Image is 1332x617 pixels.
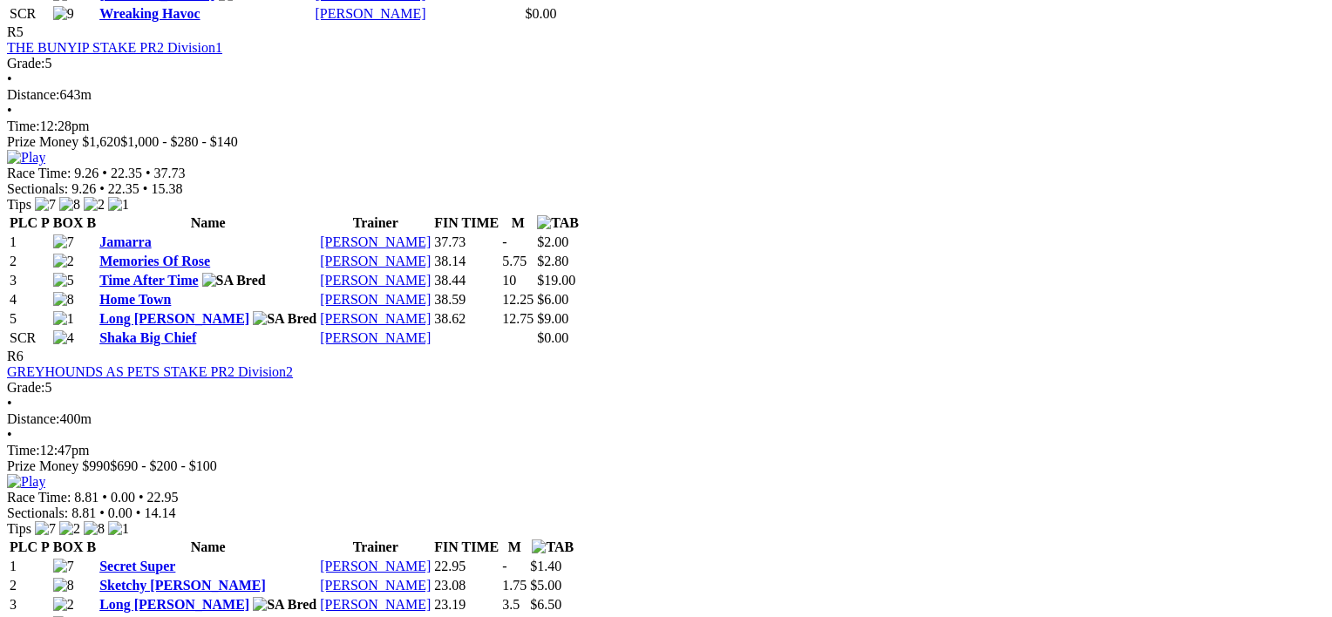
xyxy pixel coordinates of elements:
[9,329,51,347] td: SCR
[320,311,431,326] a: [PERSON_NAME]
[537,234,568,249] span: $2.00
[537,292,568,307] span: $6.00
[320,597,431,612] a: [PERSON_NAME]
[99,6,200,21] a: Wreaking Havoc
[41,215,50,230] span: P
[202,273,266,288] img: SA Bred
[319,539,432,556] th: Trainer
[10,215,37,230] span: PLC
[7,166,71,180] span: Race Time:
[110,458,217,473] span: $690 - $200 - $100
[532,539,574,555] img: TAB
[7,40,222,55] a: THE BUNYIP STAKE PR2 Division1
[433,539,499,556] th: FIN TIME
[53,273,74,288] img: 5
[84,521,105,537] img: 8
[501,539,527,556] th: M
[320,559,431,573] a: [PERSON_NAME]
[139,490,144,505] span: •
[147,490,179,505] span: 22.95
[99,214,317,232] th: Name
[7,181,68,196] span: Sectionals:
[53,234,74,250] img: 7
[99,273,198,288] a: Time After Time
[53,578,74,593] img: 8
[7,490,71,505] span: Race Time:
[59,197,80,213] img: 8
[7,349,24,363] span: R6
[433,596,499,614] td: 23.19
[502,292,533,307] text: 12.25
[316,6,426,21] a: [PERSON_NAME]
[108,197,129,213] img: 1
[537,273,575,288] span: $19.00
[7,103,12,118] span: •
[537,215,579,231] img: TAB
[7,427,12,442] span: •
[108,181,139,196] span: 22.35
[7,443,1312,458] div: 12:47pm
[7,150,45,166] img: Play
[501,214,534,232] th: M
[7,458,1312,474] div: Prize Money $990
[7,396,12,410] span: •
[7,505,68,520] span: Sectionals:
[7,56,45,71] span: Grade:
[433,253,499,270] td: 38.14
[7,411,59,426] span: Distance:
[320,234,431,249] a: [PERSON_NAME]
[99,311,249,326] a: Long [PERSON_NAME]
[433,214,499,232] th: FIN TIME
[320,330,431,345] a: [PERSON_NAME]
[53,330,74,346] img: 4
[502,597,520,612] text: 3.5
[74,490,99,505] span: 8.81
[86,539,96,554] span: B
[9,291,51,308] td: 4
[53,292,74,308] img: 8
[99,181,105,196] span: •
[433,272,499,289] td: 38.44
[9,5,51,23] td: SCR
[7,24,24,39] span: R5
[111,166,142,180] span: 22.35
[108,521,129,537] img: 1
[35,197,56,213] img: 7
[143,181,148,196] span: •
[59,521,80,537] img: 2
[108,505,133,520] span: 0.00
[99,292,171,307] a: Home Town
[502,254,527,268] text: 5.75
[53,597,74,613] img: 2
[9,596,51,614] td: 3
[7,380,45,395] span: Grade:
[99,578,266,593] a: Sketchy [PERSON_NAME]
[53,559,74,574] img: 7
[99,539,317,556] th: Name
[9,272,51,289] td: 3
[71,181,96,196] span: 9.26
[99,597,249,612] a: Long [PERSON_NAME]
[253,311,316,327] img: SA Bred
[7,119,1312,134] div: 12:28pm
[9,558,51,575] td: 1
[9,234,51,251] td: 1
[502,311,533,326] text: 12.75
[154,166,186,180] span: 37.73
[144,505,175,520] span: 14.14
[433,310,499,328] td: 38.62
[53,311,74,327] img: 1
[253,597,316,613] img: SA Bred
[99,505,105,520] span: •
[10,539,37,554] span: PLC
[320,578,431,593] a: [PERSON_NAME]
[530,559,561,573] span: $1.40
[71,505,96,520] span: 8.81
[502,559,506,573] text: -
[7,134,1312,150] div: Prize Money $1,620
[102,490,107,505] span: •
[433,558,499,575] td: 22.95
[41,539,50,554] span: P
[146,166,151,180] span: •
[74,166,99,180] span: 9.26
